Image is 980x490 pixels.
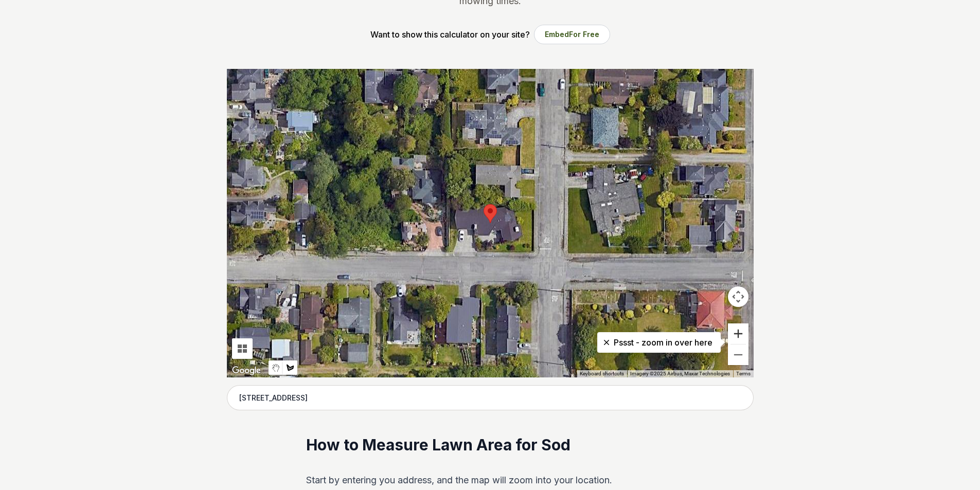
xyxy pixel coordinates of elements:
[580,370,624,377] button: Keyboard shortcuts
[227,385,754,411] input: Enter your address to get started
[269,360,283,375] button: Stop drawing
[306,435,674,456] h2: How to Measure Lawn Area for Sod
[728,286,749,307] button: Map camera controls
[728,323,749,344] button: Zoom in
[232,338,253,359] button: Tilt map
[605,336,712,349] p: Pssst - zoom in over here
[728,344,749,365] button: Zoom out
[630,371,730,376] span: Imagery ©2025 Airbus, Maxar Technologies
[306,472,674,488] p: Start by entering you address, and the map will zoom into your location.
[534,25,610,44] button: EmbedFor Free
[736,371,751,376] a: Terms (opens in new tab)
[229,364,263,377] a: Open this area in Google Maps (opens a new window)
[370,28,530,41] p: Want to show this calculator on your site?
[283,360,297,375] button: Draw a shape
[569,30,599,39] span: For Free
[229,364,263,377] img: Google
